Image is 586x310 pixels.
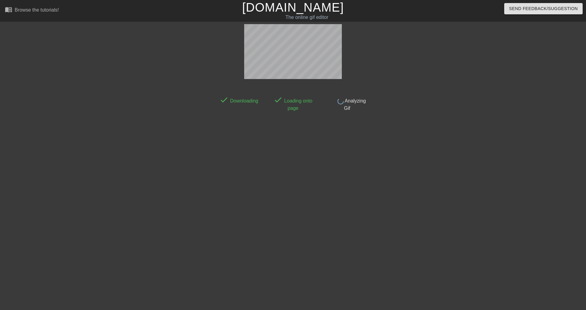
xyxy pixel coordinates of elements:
[219,95,229,104] span: done
[15,7,59,13] div: Browse the tutorials!
[273,95,283,104] span: done
[509,5,578,13] span: Send Feedback/Suggestion
[5,6,59,15] a: Browse the tutorials!
[229,98,258,103] span: Downloading
[344,98,366,111] span: Analyzing Gif
[198,14,415,21] div: The online gif editor
[504,3,583,14] button: Send Feedback/Suggestion
[283,98,312,111] span: Loading onto page
[5,6,12,13] span: menu_book
[242,1,344,14] a: [DOMAIN_NAME]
